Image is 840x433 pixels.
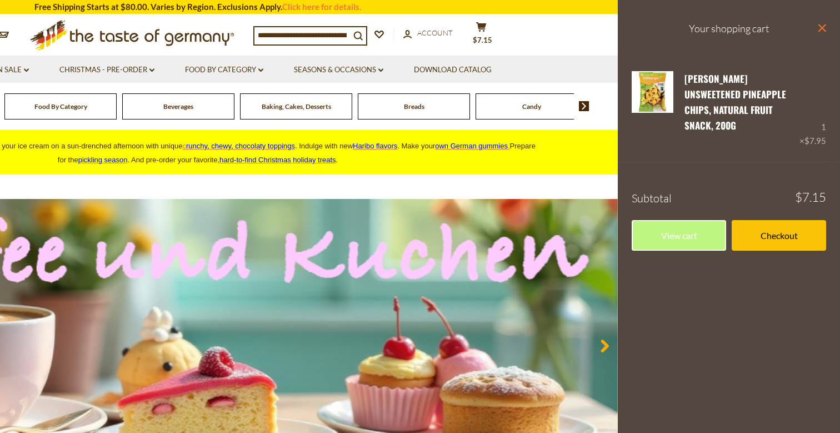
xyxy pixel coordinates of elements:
a: hard-to-find Christmas holiday treats [219,156,336,164]
a: Christmas - PRE-ORDER [59,64,154,76]
span: own German gummies [435,142,508,150]
a: Candy [522,102,541,111]
a: View cart [632,220,726,251]
span: $7.15 [795,191,826,203]
a: Seasons & Occasions [294,64,383,76]
a: crunchy, chewy, chocolaty toppings [182,142,295,150]
span: runchy, chewy, chocolaty toppings [186,142,295,150]
a: Breads [404,102,424,111]
a: Account [403,27,453,39]
a: [PERSON_NAME] Unsweetened Pineapple Chips, Natural Fruit Snack, 200g [684,72,786,133]
a: Click here for details. [282,2,361,12]
img: next arrow [579,101,589,111]
a: pickling season [78,156,128,164]
span: $7.95 [804,136,826,146]
span: . [219,156,338,164]
a: Beverages [163,102,193,111]
a: Checkout [732,220,826,251]
a: Food By Category [34,102,87,111]
a: Download Catalog [414,64,492,76]
span: $7.15 [473,36,492,44]
a: Baking, Cakes, Desserts [262,102,331,111]
a: Food By Category [185,64,263,76]
a: Haribo flavors [353,142,397,150]
div: 1 × [799,71,826,148]
span: Subtotal [632,191,672,205]
img: Seeberger Unsweetened Pineapple Chips, Natural Fruit Snack, 200g [632,71,673,113]
button: $7.15 [464,22,498,49]
a: Seeberger Unsweetened Pineapple Chips, Natural Fruit Snack, 200g [632,71,673,148]
span: Account [417,28,453,37]
a: own German gummies. [435,142,509,150]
